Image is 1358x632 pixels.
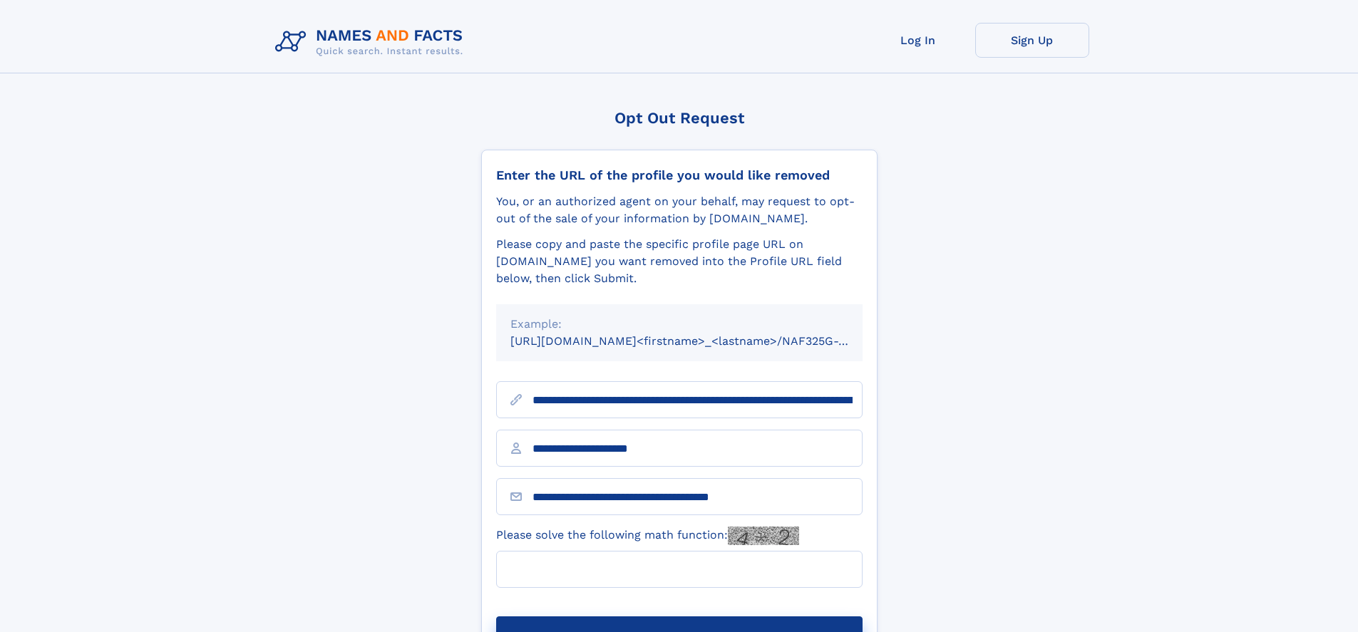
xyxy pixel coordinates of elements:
div: You, or an authorized agent on your behalf, may request to opt-out of the sale of your informatio... [496,193,863,227]
a: Log In [861,23,975,58]
label: Please solve the following math function: [496,527,799,545]
div: Example: [510,316,848,333]
img: Logo Names and Facts [269,23,475,61]
div: Opt Out Request [481,109,878,127]
div: Please copy and paste the specific profile page URL on [DOMAIN_NAME] you want removed into the Pr... [496,236,863,287]
div: Enter the URL of the profile you would like removed [496,167,863,183]
small: [URL][DOMAIN_NAME]<firstname>_<lastname>/NAF325G-xxxxxxxx [510,334,890,348]
a: Sign Up [975,23,1089,58]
